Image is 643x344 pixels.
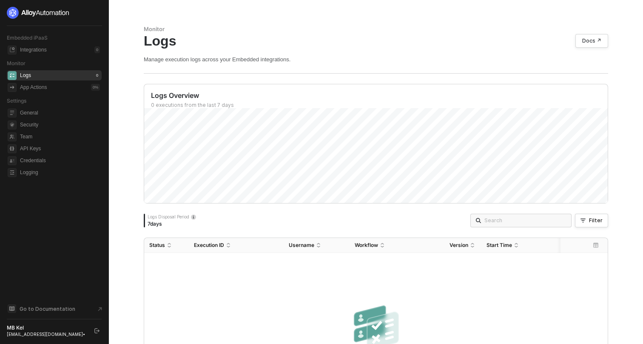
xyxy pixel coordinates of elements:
th: Username [284,238,350,253]
span: icon-logs [8,71,17,80]
span: Settings [7,97,26,104]
a: logo [7,7,102,19]
span: Monitor [7,60,26,66]
span: Credentials [20,155,100,166]
span: documentation [8,304,16,313]
span: general [8,109,17,118]
div: Logs Overview [151,91,608,100]
span: logging [8,168,17,177]
span: Execution ID [194,242,224,249]
span: security [8,120,17,129]
div: Manage execution logs across your Embedded integrations. [144,56,608,63]
div: [EMAIL_ADDRESS][DOMAIN_NAME] • [7,331,87,337]
span: Logging [20,167,100,178]
span: Version [450,242,468,249]
th: Execution ID [189,238,284,253]
span: Username [289,242,314,249]
button: Filter [575,214,608,227]
th: Version [444,238,481,253]
span: General [20,108,100,118]
div: 0 [94,72,100,79]
span: icon-app-actions [8,83,17,92]
div: Filter [589,217,603,224]
span: integrations [8,46,17,54]
img: logo [7,7,70,19]
span: Workflow [355,242,378,249]
th: Status [144,238,189,253]
div: Logs [144,33,608,49]
div: Docs ↗ [582,37,601,44]
span: credentials [8,156,17,165]
span: Team [20,132,100,142]
span: API Keys [20,143,100,154]
div: Logs Disposal Period [148,214,196,220]
div: Logs [20,72,31,79]
span: document-arrow [96,305,104,313]
span: Embedded iPaaS [7,34,48,41]
div: App Actions [20,84,47,91]
span: Start Time [487,242,512,249]
span: Security [20,120,100,130]
span: Go to Documentation [20,305,75,312]
input: Search [484,216,566,225]
div: Monitor [144,26,608,33]
div: 0 % [91,84,100,91]
a: Knowledge Base [7,304,102,314]
th: Start Time [481,238,560,253]
div: 0 executions from the last 7 days [151,102,608,109]
span: team [8,132,17,141]
span: Status [149,242,165,249]
a: Docs ↗ [575,34,608,48]
div: 0 [94,46,100,53]
span: api-key [8,144,17,153]
div: MB Kel [7,324,87,331]
div: 7 days [148,221,196,227]
span: logout [94,328,100,333]
th: Workflow [350,238,444,253]
div: Integrations [20,46,47,54]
